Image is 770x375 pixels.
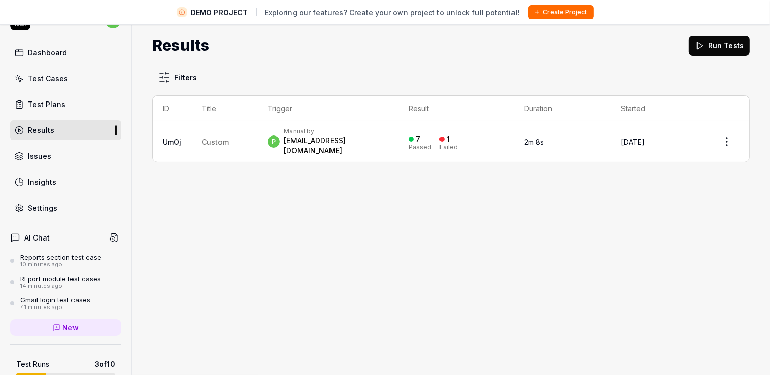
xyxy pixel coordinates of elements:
[95,359,115,369] span: 3 of 10
[689,36,750,56] button: Run Tests
[20,296,90,304] div: Gmail login test cases
[621,138,645,146] time: [DATE]
[28,125,54,135] div: Results
[202,138,229,146] span: Custom
[20,275,101,283] div: REport module test cases
[20,261,101,268] div: 10 minutes ago
[152,34,209,57] h1: Results
[265,7,520,18] span: Exploring our features? Create your own project to unlock full potential!
[63,322,79,333] span: New
[611,96,705,121] th: Started
[28,151,51,161] div: Issues
[10,172,121,192] a: Insights
[284,127,388,135] div: Manual by
[447,134,450,144] div: 1
[409,144,431,150] div: Passed
[10,253,121,268] a: Reports section test case10 minutes ago
[10,69,121,88] a: Test Cases
[153,96,192,121] th: ID
[524,138,544,146] time: 2m 8s
[10,198,121,218] a: Settings
[528,5,594,19] button: Create Project
[163,138,181,146] a: UmOj
[439,144,458,150] div: Failed
[10,296,121,311] a: Gmail login test cases41 minutes ago
[28,202,57,213] div: Settings
[284,135,388,156] div: [EMAIL_ADDRESS][DOMAIN_NAME]
[28,73,68,84] div: Test Cases
[10,120,121,140] a: Results
[416,134,420,144] div: 7
[10,275,121,290] a: REport module test cases14 minutes ago
[10,43,121,62] a: Dashboard
[398,96,514,121] th: Result
[28,99,65,110] div: Test Plans
[16,360,49,369] h5: Test Runs
[28,47,67,58] div: Dashboard
[258,96,398,121] th: Trigger
[268,135,280,148] span: p
[152,67,203,87] button: Filters
[10,94,121,114] a: Test Plans
[192,96,258,121] th: Title
[20,283,101,290] div: 14 minutes ago
[28,177,56,187] div: Insights
[20,304,90,311] div: 41 minutes ago
[10,319,121,336] a: New
[191,7,248,18] span: DEMO PROJECT
[24,232,50,243] h4: AI Chat
[514,96,611,121] th: Duration
[20,253,101,261] div: Reports section test case
[10,146,121,166] a: Issues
